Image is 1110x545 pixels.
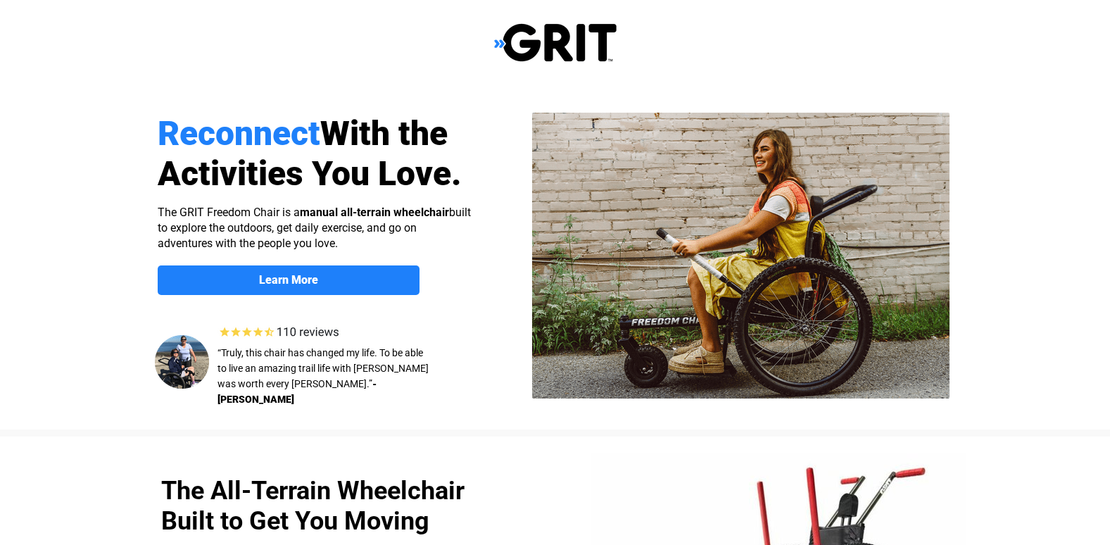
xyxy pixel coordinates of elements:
[300,206,449,219] strong: manual all-terrain wheelchair
[158,113,320,154] span: Reconnect
[158,265,420,295] a: Learn More
[161,476,465,536] span: The All-Terrain Wheelchair Built to Get You Moving
[217,347,429,389] span: “Truly, this chair has changed my life. To be able to live an amazing trail life with [PERSON_NAM...
[320,113,448,154] span: With the
[158,206,471,250] span: The GRIT Freedom Chair is a built to explore the outdoors, get daily exercise, and go on adventur...
[158,154,462,194] span: Activities You Love.
[259,273,318,287] strong: Learn More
